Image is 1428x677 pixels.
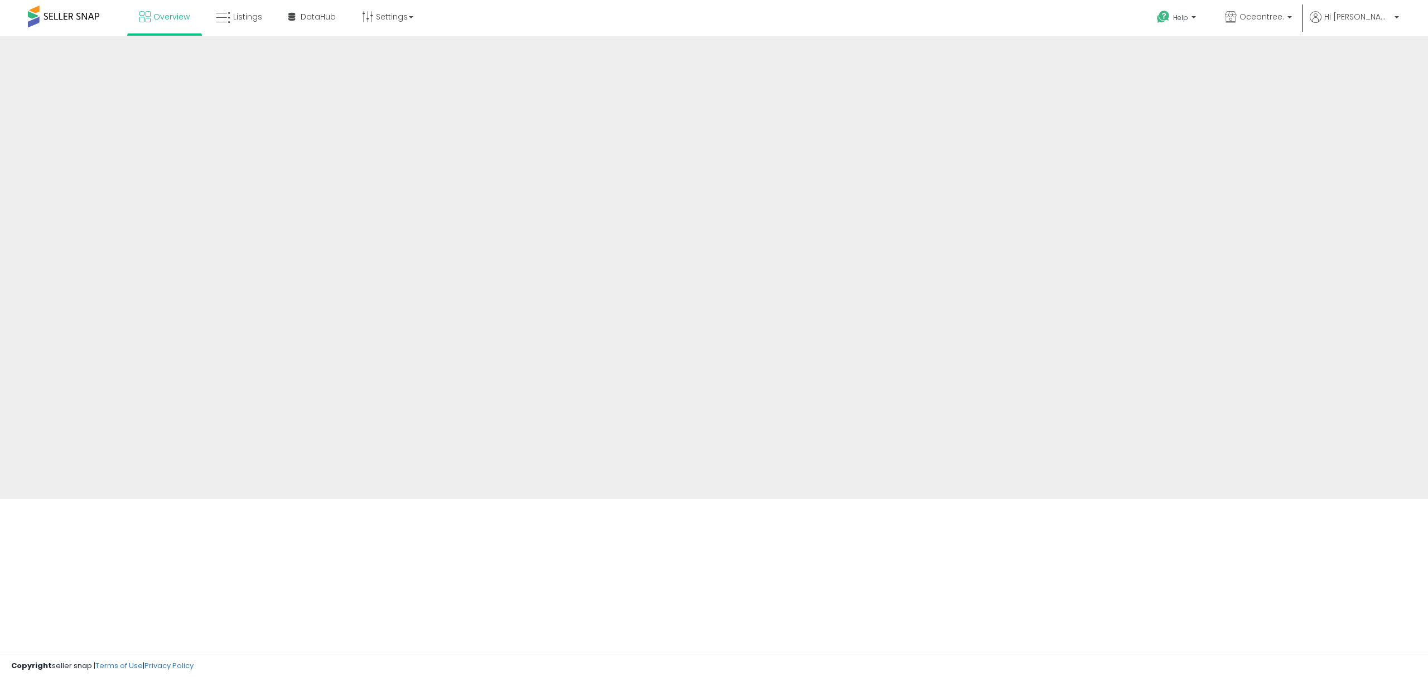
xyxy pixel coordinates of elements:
span: Hi [PERSON_NAME] [1324,11,1391,22]
a: Hi [PERSON_NAME] [1310,11,1399,36]
a: Help [1148,2,1207,36]
span: Oceantree. [1239,11,1284,22]
span: Help [1173,13,1188,22]
span: Listings [233,11,262,22]
span: DataHub [301,11,336,22]
i: Get Help [1156,10,1170,24]
span: Overview [153,11,190,22]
